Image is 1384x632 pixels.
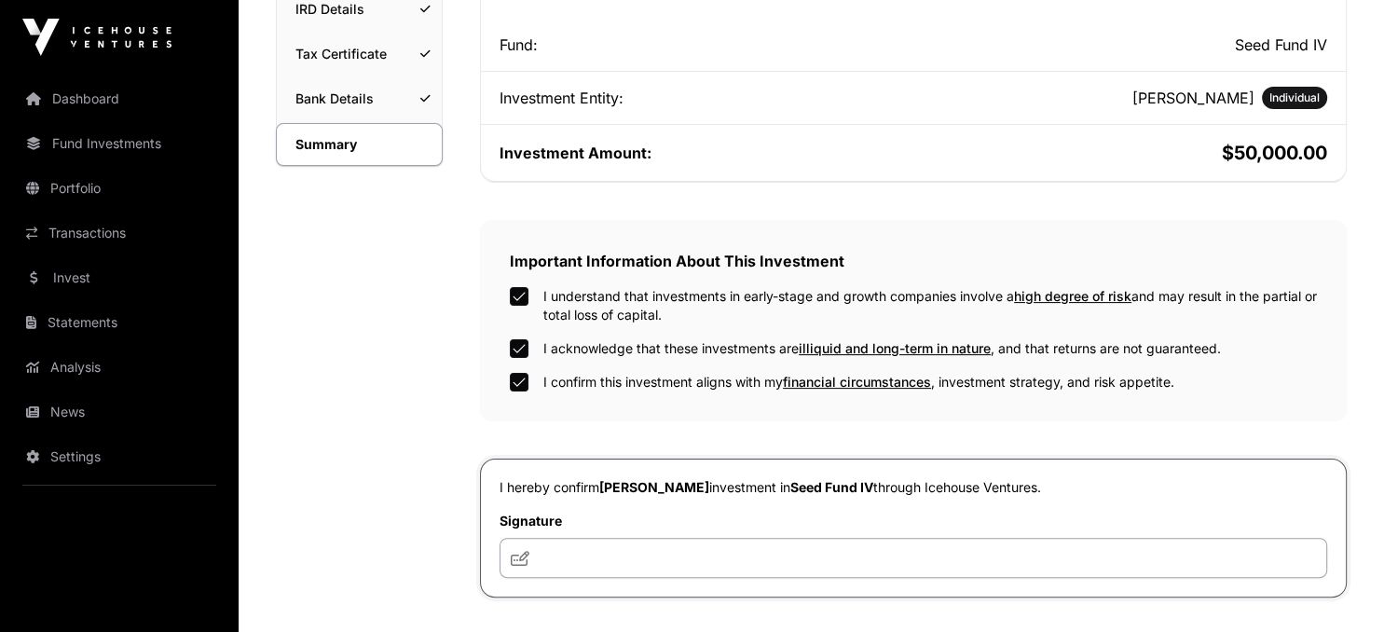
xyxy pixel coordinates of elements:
[15,302,224,343] a: Statements
[500,512,1327,530] label: Signature
[599,479,709,495] span: [PERSON_NAME]
[15,347,224,388] a: Analysis
[917,140,1327,166] h2: $50,000.00
[500,144,651,162] span: Investment Amount:
[15,392,224,433] a: News
[790,479,873,495] span: Seed Fund IV
[1291,543,1384,632] iframe: Chat Widget
[15,168,224,209] a: Portfolio
[1014,288,1131,304] span: high degree of risk
[15,436,224,477] a: Settings
[277,78,442,119] a: Bank Details
[1132,87,1254,109] h2: [PERSON_NAME]
[543,339,1221,358] label: I acknowledge that these investments are , and that returns are not guaranteed.
[22,19,171,56] img: Icehouse Ventures Logo
[500,34,910,56] div: Fund:
[277,34,442,75] a: Tax Certificate
[917,34,1327,56] h2: Seed Fund IV
[276,123,443,166] a: Summary
[500,478,1327,497] p: I hereby confirm investment in through Icehouse Ventures.
[15,213,224,254] a: Transactions
[15,257,224,298] a: Invest
[510,250,1317,272] h2: Important Information About This Investment
[1269,90,1320,105] span: Individual
[543,373,1174,392] label: I confirm this investment aligns with my , investment strategy, and risk appetite.
[15,123,224,164] a: Fund Investments
[799,340,991,356] span: illiquid and long-term in nature
[783,374,931,390] span: financial circumstances
[543,287,1317,324] label: I understand that investments in early-stage and growth companies involve a and may result in the...
[500,87,910,109] div: Investment Entity:
[15,78,224,119] a: Dashboard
